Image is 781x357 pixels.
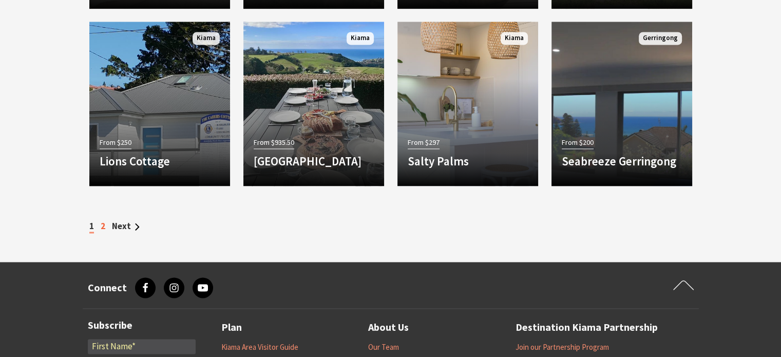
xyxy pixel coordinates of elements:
span: Gerringong [639,32,682,45]
span: Kiama [347,32,374,45]
span: Kiama [501,32,528,45]
h4: Lions Cottage [100,154,220,168]
p: [GEOGRAPHIC_DATA] is an elegant country house with breathtaking rural and coastal views. It… [254,176,374,213]
a: Our Team [368,342,399,352]
a: About Us [368,319,409,336]
h3: Subscribe [88,319,196,331]
a: 2 [101,220,105,232]
a: From $935.50 [GEOGRAPHIC_DATA] [GEOGRAPHIC_DATA] is an elegant country house with breathtaking ru... [243,22,384,186]
a: From $250 Lions Cottage Kiama [89,22,230,186]
a: Kiama Area Visitor Guide [221,342,298,352]
input: First Name* [88,339,196,354]
h4: Salty Palms [408,154,528,168]
span: From $200 [562,137,594,148]
a: From $200 Seabreeze Gerringong Gerringong [551,22,692,186]
h4: Seabreeze Gerringong [562,154,682,168]
span: Kiama [193,32,220,45]
a: Destination Kiama Partnership [516,319,658,336]
h3: Connect [88,281,127,294]
span: From $297 [408,137,440,148]
span: From $250 [100,137,131,148]
a: Plan [221,319,242,336]
span: From $935.50 [254,137,294,148]
a: Next [112,220,140,232]
h4: [GEOGRAPHIC_DATA] [254,154,374,168]
a: From $297 Salty Palms Kiama [397,22,538,186]
a: Join our Partnership Program [516,342,609,352]
span: 1 [89,220,94,233]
